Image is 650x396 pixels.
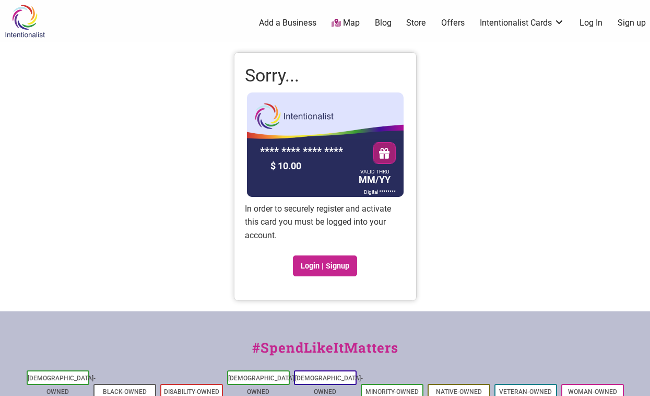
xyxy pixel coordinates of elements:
[441,17,465,29] a: Offers
[28,375,96,395] a: [DEMOGRAPHIC_DATA]-Owned
[228,375,296,395] a: [DEMOGRAPHIC_DATA]-Owned
[365,388,419,395] a: Minority-Owned
[618,17,646,29] a: Sign up
[245,202,406,242] p: In order to securely register and activate this card you must be logged into your account.
[293,255,358,276] a: Login | Signup
[499,388,552,395] a: Veteran-Owned
[436,388,482,395] a: Native-Owned
[480,17,564,29] a: Intentionalist Cards
[268,158,357,174] div: $ 10.00
[580,17,602,29] a: Log In
[295,375,363,395] a: [DEMOGRAPHIC_DATA]-Owned
[359,171,391,172] div: VALID THRU
[568,388,617,395] a: Woman-Owned
[259,17,316,29] a: Add a Business
[245,63,406,88] h1: Sorry...
[356,170,393,188] div: MM/YY
[332,17,360,29] a: Map
[406,17,426,29] a: Store
[103,388,147,395] a: Black-Owned
[164,388,219,395] a: Disability-Owned
[375,17,392,29] a: Blog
